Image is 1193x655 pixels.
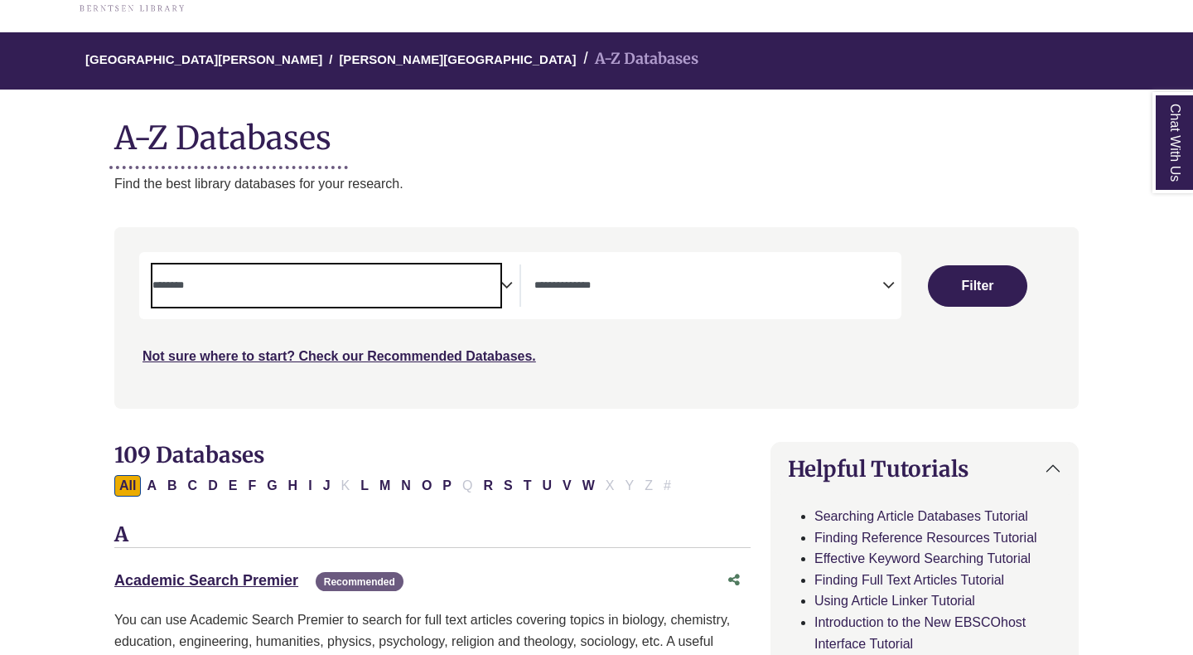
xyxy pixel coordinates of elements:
button: Filter Results B [162,475,182,497]
button: Helpful Tutorials [771,443,1078,495]
div: Alpha-list to filter by first letter of database name [114,478,678,492]
button: Filter Results J [318,475,336,497]
button: Filter Results G [262,475,282,497]
button: Filter Results N [396,475,416,497]
h1: A-Z Databases [114,106,1079,157]
nav: breadcrumb [114,32,1079,90]
span: 109 Databases [114,441,264,468]
a: Not sure where to start? Check our Recommended Databases. [142,349,536,363]
textarea: Search [534,280,882,294]
a: Finding Full Text Articles Tutorial [814,573,1004,587]
a: Searching Article Databases Tutorial [814,509,1028,523]
a: Academic Search Premier [114,572,298,589]
button: Filter Results O [417,475,437,497]
a: Effective Keyword Searching Tutorial [814,551,1031,565]
button: Filter Results M [374,475,395,497]
button: Filter Results L [355,475,374,497]
button: Filter Results T [519,475,537,497]
button: Filter Results P [437,475,456,497]
button: Share this database [717,565,751,596]
button: Filter Results E [224,475,243,497]
button: All [114,475,141,497]
button: Filter Results I [303,475,316,497]
button: Filter Results V [558,475,577,497]
textarea: Search [152,280,500,294]
button: Filter Results R [478,475,498,497]
button: Filter Results S [499,475,518,497]
a: [GEOGRAPHIC_DATA][PERSON_NAME] [85,50,322,66]
nav: Search filters [114,227,1079,408]
button: Filter Results C [183,475,203,497]
span: Recommended [316,572,403,591]
li: A-Z Databases [577,47,698,71]
button: Filter Results F [243,475,261,497]
a: Introduction to the New EBSCOhost Interface Tutorial [814,615,1026,651]
button: Filter Results U [537,475,557,497]
a: Finding Reference Resources Tutorial [814,531,1037,545]
p: Find the best library databases for your research. [114,173,1079,195]
h3: A [114,523,751,548]
a: Using Article Linker Tutorial [814,594,975,608]
a: [PERSON_NAME][GEOGRAPHIC_DATA] [339,50,576,66]
button: Filter Results W [577,475,600,497]
button: Filter Results A [142,475,162,497]
button: Filter Results H [283,475,303,497]
button: Submit for Search Results [928,265,1027,307]
button: Filter Results D [203,475,223,497]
